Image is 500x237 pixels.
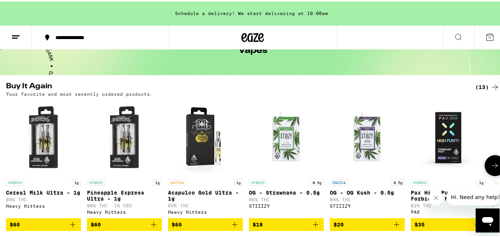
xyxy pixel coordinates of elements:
[411,202,486,207] p: 82% THC
[168,188,243,200] p: Acapulco Gold Ultra - 1g
[168,217,243,229] button: Add to bag
[6,90,153,95] p: Your favorite and most recently ordered products.
[72,178,81,184] p: 1g
[6,217,81,229] button: Add to bag
[428,189,443,204] iframe: Close message
[411,208,486,213] div: PAX
[168,202,243,207] p: 89% THC
[6,81,463,90] h2: Buy It Again
[87,99,162,174] img: Heavy Hitters - Pineapple Express Ultra - 1g
[6,188,81,194] p: Cereal Milk Ultra - 1g
[334,220,344,226] span: $20
[411,99,486,217] a: Open page for Pax High Purity: Forbidden Fruit - 1g from PAX
[415,220,425,226] span: $35
[330,217,405,229] button: Add to bag
[168,178,186,184] p: SATIVA
[249,99,324,174] img: STIIIZY - OG - Strawnana - 0.5g
[87,217,162,229] button: Add to bag
[10,220,20,226] span: $60
[87,208,162,213] div: Heavy Hitters
[87,99,162,217] a: Open page for Pineapple Express Ultra - 1g from Heavy Hitters
[249,196,324,201] p: 86% THC
[330,99,405,174] img: STIIIZY - OG - OG Kush - 0.5g
[475,81,500,90] a: (13)
[249,178,267,184] p: HYBRID
[4,5,54,11] span: Hi. Need any help?
[330,202,405,207] div: STIIIZY
[87,202,162,207] p: 88% THC: 1% CBD
[172,220,182,226] span: $60
[168,99,243,174] img: Heavy Hitters - Acapulco Gold Ultra - 1g
[476,207,500,231] iframe: Button to launch messaging window
[6,99,81,174] img: Heavy Hitters - Cereal Milk Ultra - 1g
[253,220,263,226] span: $18
[168,208,243,213] div: Heavy Hitters
[249,217,324,229] button: Add to bag
[87,188,162,200] p: Pineapple Express Ultra - 1g
[411,178,429,184] p: HYBRID
[330,188,405,194] p: OG - OG Kush - 0.5g
[310,178,324,184] p: 0.5g
[153,178,162,184] p: 1g
[6,196,81,201] p: 89% THC
[249,99,324,217] a: Open page for OG - Strawnana - 0.5g from STIIIZY
[87,178,105,184] p: HYBRID
[238,45,267,54] h1: Vapes
[168,99,243,217] a: Open page for Acapulco Gold Ultra - 1g from Heavy Hitters
[477,178,486,184] p: 1g
[330,196,405,201] p: 86% THC
[411,99,486,174] img: PAX - Pax High Purity: Forbidden Fruit - 1g
[6,202,81,207] div: Heavy Hitters
[249,188,324,194] p: OG - Strawnana - 0.5g
[6,99,81,217] a: Open page for Cereal Milk Ultra - 1g from Heavy Hitters
[6,178,24,184] p: HYBRID
[91,220,101,226] span: $60
[249,202,324,207] div: STIIIZY
[411,188,486,200] p: Pax High Purity: Forbidden Fruit - 1g
[391,178,405,184] p: 0.5g
[411,217,486,229] button: Add to bag
[446,187,500,204] iframe: Message from company
[330,99,405,217] a: Open page for OG - OG Kush - 0.5g from STIIIZY
[234,178,243,184] p: 1g
[330,178,348,184] p: INDICA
